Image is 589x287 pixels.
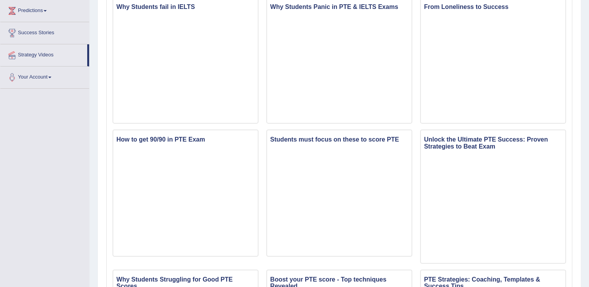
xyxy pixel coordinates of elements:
[267,134,411,145] h3: Students must focus on these to score PTE
[0,44,87,64] a: Strategy Videos
[421,134,565,152] h3: Unlock the Ultimate PTE Success: Proven Strategies to Beat Exam
[113,2,258,12] h3: Why Students fail in IELTS
[113,134,258,145] h3: How to get 90/90 in PTE Exam
[0,66,89,86] a: Your Account
[421,2,565,12] h3: From Loneliness to Success
[267,2,411,12] h3: Why Students Panic in PTE & IELTS Exams
[0,22,89,42] a: Success Stories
